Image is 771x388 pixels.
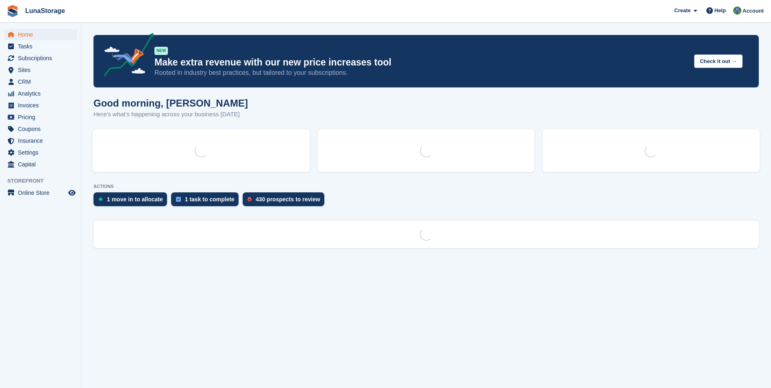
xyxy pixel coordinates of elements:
[18,135,67,146] span: Insurance
[18,100,67,111] span: Invoices
[18,147,67,158] span: Settings
[18,41,67,52] span: Tasks
[4,187,77,198] a: menu
[7,177,81,185] span: Storefront
[67,188,77,198] a: Preview store
[4,147,77,158] a: menu
[93,192,171,210] a: 1 move in to allocate
[171,192,243,210] a: 1 task to complete
[185,196,235,203] div: 1 task to complete
[93,110,248,119] p: Here's what's happening across your business [DATE]
[743,7,764,15] span: Account
[154,68,688,77] p: Rooted in industry best practices, but tailored to your subscriptions.
[733,7,741,15] img: Cathal Vaughan
[4,100,77,111] a: menu
[4,76,77,87] a: menu
[715,7,726,15] span: Help
[243,192,328,210] a: 430 prospects to review
[97,33,154,79] img: price-adjustments-announcement-icon-8257ccfd72463d97f412b2fc003d46551f7dbcb40ab6d574587a9cd5c0d94...
[4,88,77,99] a: menu
[93,98,248,109] h1: Good morning, [PERSON_NAME]
[18,159,67,170] span: Capital
[107,196,163,203] div: 1 move in to allocate
[154,47,168,55] div: NEW
[4,135,77,146] a: menu
[93,184,759,189] p: ACTIONS
[18,52,67,64] span: Subscriptions
[4,64,77,76] a: menu
[154,57,688,68] p: Make extra revenue with our new price increases tool
[4,111,77,123] a: menu
[248,197,252,202] img: prospect-51fa495bee0391a8d652442698ab0144808aea92771e9ea1ae160a38d050c398.svg
[256,196,320,203] div: 430 prospects to review
[18,187,67,198] span: Online Store
[18,76,67,87] span: CRM
[18,111,67,123] span: Pricing
[7,5,19,17] img: stora-icon-8386f47178a22dfd0bd8f6a31ec36ba5ce8667c1dd55bd0f319d3a0aa187defe.svg
[4,123,77,135] a: menu
[4,41,77,52] a: menu
[694,54,743,68] button: Check it out →
[4,159,77,170] a: menu
[18,64,67,76] span: Sites
[4,29,77,40] a: menu
[98,197,103,202] img: move_ins_to_allocate_icon-fdf77a2bb77ea45bf5b3d319d69a93e2d87916cf1d5bf7949dd705db3b84f3ca.svg
[176,197,181,202] img: task-75834270c22a3079a89374b754ae025e5fb1db73e45f91037f5363f120a921f8.svg
[22,4,68,17] a: LunaStorage
[674,7,691,15] span: Create
[4,52,77,64] a: menu
[18,29,67,40] span: Home
[18,88,67,99] span: Analytics
[18,123,67,135] span: Coupons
